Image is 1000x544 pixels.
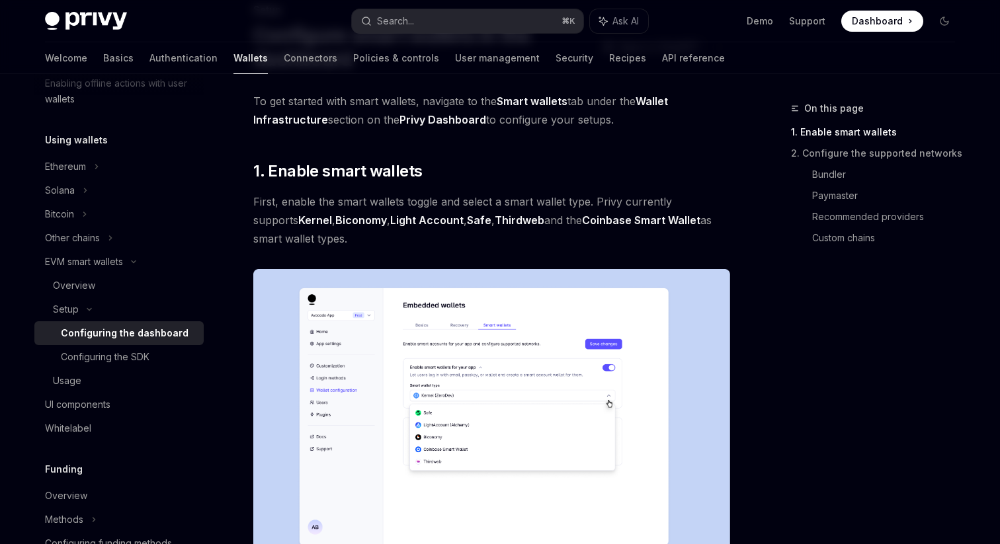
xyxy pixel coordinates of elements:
button: Toggle dark mode [934,11,955,32]
a: Safe [467,214,491,227]
div: Overview [53,278,95,293]
button: Ask AI [590,9,648,33]
div: Search... [377,13,414,29]
button: Search...⌘K [352,9,583,33]
a: API reference [662,42,725,74]
span: ⌘ K [562,16,575,26]
div: Other chains [45,230,100,246]
a: Authentication [149,42,218,74]
a: Kernel [298,214,332,227]
a: Support [789,15,825,28]
a: Connectors [284,42,337,74]
span: Ask AI [612,15,639,28]
div: Bitcoin [45,206,74,222]
a: Bundler [812,164,966,185]
div: Solana [45,182,75,198]
h5: Funding [45,461,83,477]
a: Light Account [390,214,464,227]
div: Overview [45,488,87,504]
a: Coinbase Smart Wallet [582,214,700,227]
span: 1. Enable smart wallets [253,161,422,182]
a: Whitelabel [34,416,204,440]
img: dark logo [45,12,127,30]
a: Biconomy [335,214,387,227]
div: Ethereum [45,159,86,175]
a: Custom chains [812,227,966,249]
span: Dashboard [852,15,903,28]
span: First, enable the smart wallets toggle and select a smart wallet type. Privy currently supports ,... [253,192,730,248]
a: 2. Configure the supported networks [791,143,966,164]
span: To get started with smart wallets, navigate to the tab under the section on the to configure your... [253,92,730,129]
div: EVM smart wallets [45,254,123,270]
a: Recipes [609,42,646,74]
div: UI components [45,397,110,412]
a: Dashboard [841,11,923,32]
a: Thirdweb [495,214,544,227]
a: Configuring the dashboard [34,321,204,345]
div: Whitelabel [45,420,91,436]
a: Smart wallets [497,95,567,108]
span: On this page [804,100,864,116]
a: Paymaster [812,185,966,206]
a: Policies & controls [353,42,439,74]
a: Overview [34,484,204,508]
a: Usage [34,369,204,393]
a: 1. Enable smart wallets [791,122,966,143]
div: Configuring the SDK [61,349,149,365]
a: UI components [34,393,204,416]
a: User management [455,42,540,74]
a: Demo [747,15,773,28]
h5: Using wallets [45,132,108,148]
a: Security [556,42,593,74]
a: Configuring the SDK [34,345,204,369]
a: Privy Dashboard [399,113,486,127]
a: Wallets [233,42,268,74]
a: Overview [34,274,204,297]
a: Recommended providers [812,206,966,227]
div: Methods [45,512,83,527]
div: Setup [53,301,79,317]
a: Basics [103,42,134,74]
div: Configuring the dashboard [61,325,188,341]
div: Usage [53,373,81,389]
a: Welcome [45,42,87,74]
